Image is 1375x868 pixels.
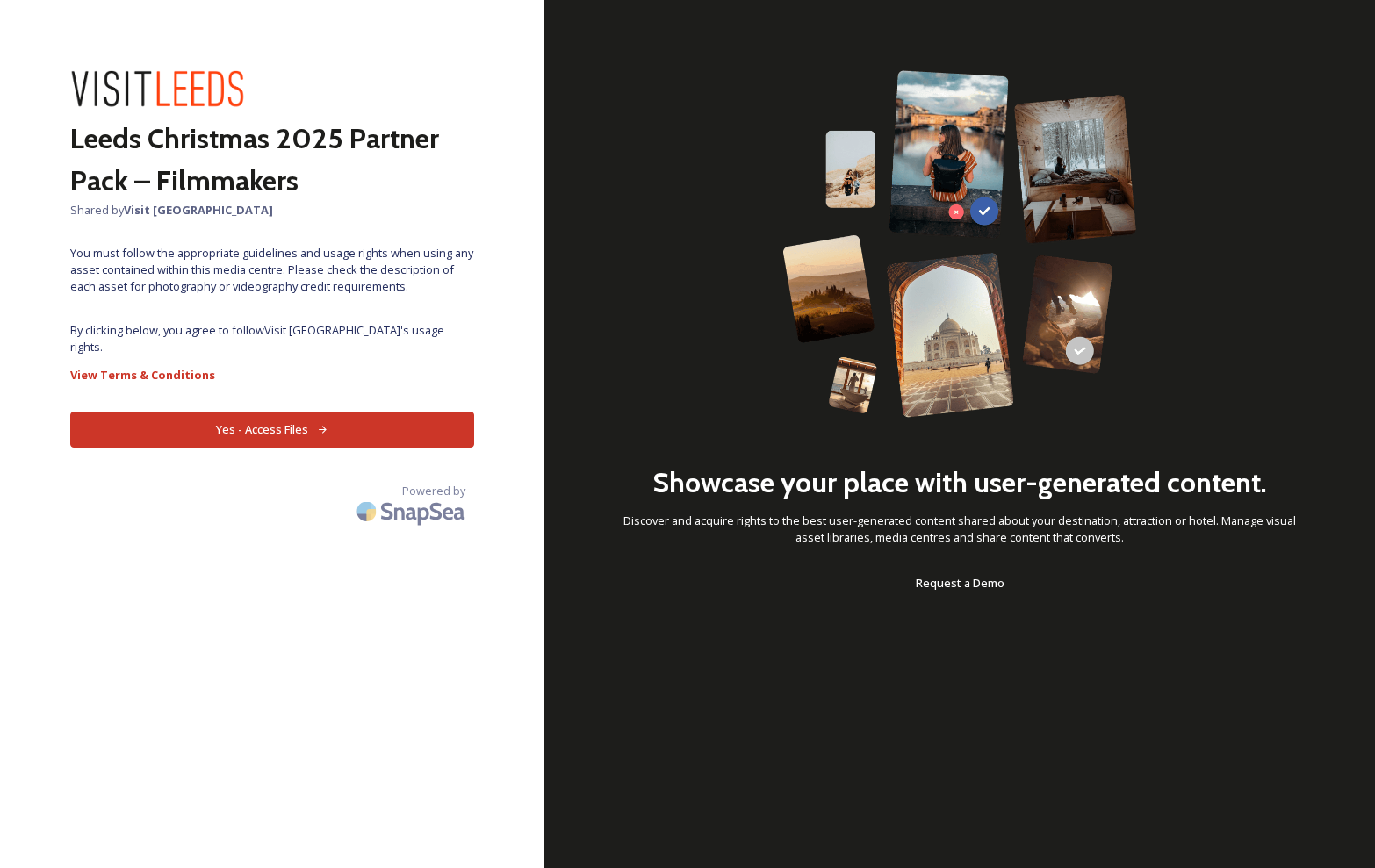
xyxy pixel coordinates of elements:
[70,364,474,385] a: View Terms & Conditions
[70,118,474,202] h2: Leeds Christmas 2025 Partner Pack – Filmmakers
[70,322,474,355] span: By clicking below, you agree to follow Visit [GEOGRAPHIC_DATA] 's usage rights.
[70,412,474,448] button: Yes - Access Files
[70,367,215,383] strong: View Terms & Conditions
[782,70,1137,418] img: 63b42ca75bacad526042e722_Group%20154-p-800.png
[70,202,474,219] span: Shared by
[402,483,465,499] span: Powered by
[652,462,1267,504] h2: Showcase your place with user-generated content.
[351,491,474,532] img: SnapSea Logo
[124,202,273,218] strong: Visit [GEOGRAPHIC_DATA]
[70,245,474,296] span: You must follow the appropriate guidelines and usage rights when using any asset contained within...
[615,513,1305,546] span: Discover and acquire rights to the best user-generated content shared about your destination, att...
[70,70,246,109] img: download%20(2).png
[916,572,1004,593] a: Request a Demo
[916,575,1004,591] span: Request a Demo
